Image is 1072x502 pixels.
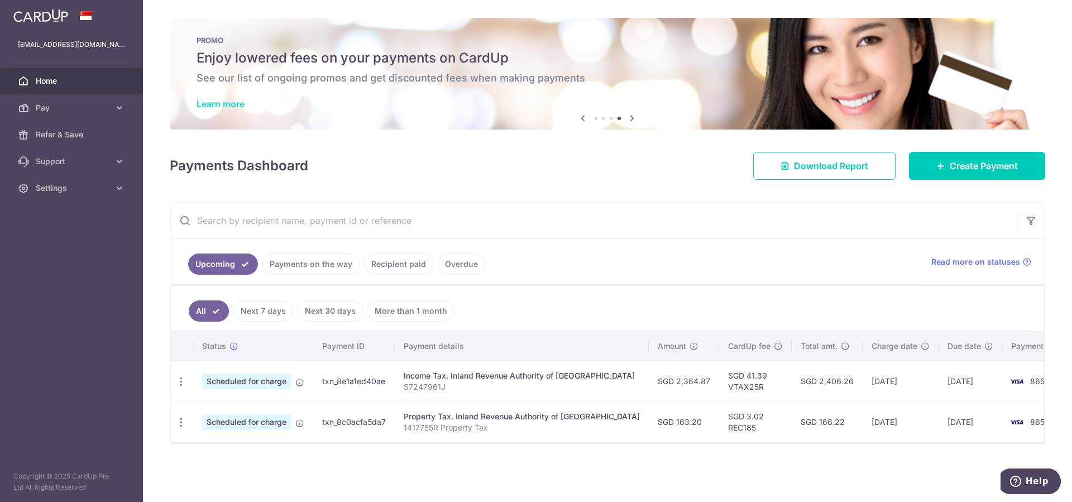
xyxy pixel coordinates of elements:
td: SGD 41.39 VTAX25R [719,361,792,401]
a: Next 30 days [298,300,363,322]
span: Help [25,8,48,18]
a: Learn more [197,98,245,109]
div: Property Tax. Inland Revenue Authority of [GEOGRAPHIC_DATA] [404,411,640,422]
td: SGD 2,406.26 [792,361,863,401]
span: Pay [36,102,109,113]
span: Download Report [794,159,868,173]
a: Overdue [438,254,485,275]
span: Read more on statuses [931,256,1020,267]
td: [DATE] [939,401,1002,442]
td: SGD 2,364.87 [649,361,719,401]
span: Due date [947,341,981,352]
td: txn_8c0acfa5da7 [313,401,395,442]
a: Upcoming [188,254,258,275]
img: CardUp [13,9,68,22]
span: Settings [36,183,109,194]
th: Payment ID [313,332,395,361]
span: Charge date [872,341,917,352]
a: Read more on statuses [931,256,1031,267]
td: [DATE] [863,361,939,401]
span: Support [36,156,109,167]
a: More than 1 month [367,300,454,322]
td: SGD 3.02 REC185 [719,401,792,442]
td: [DATE] [863,401,939,442]
h6: See our list of ongoing promos and get discounted fees when making payments [197,71,1018,85]
span: 8653 [1030,376,1050,386]
span: Status [202,341,226,352]
td: txn_8e1a1ed40ae [313,361,395,401]
td: [DATE] [939,361,1002,401]
span: Home [36,75,109,87]
span: Create Payment [950,159,1018,173]
input: Search by recipient name, payment id or reference [170,203,1018,238]
p: S7247961J [404,381,640,393]
p: 1417755R Property Tax [404,422,640,433]
img: Latest Promos banner [170,18,1045,130]
p: PROMO [197,36,1018,45]
a: Download Report [753,152,896,180]
td: SGD 163.20 [649,401,719,442]
a: Create Payment [909,152,1045,180]
span: Total amt. [801,341,837,352]
h4: Payments Dashboard [170,156,308,176]
div: Income Tax. Inland Revenue Authority of [GEOGRAPHIC_DATA] [404,370,640,381]
span: Scheduled for charge [202,374,291,389]
p: [EMAIL_ADDRESS][DOMAIN_NAME] [18,39,125,50]
a: Payments on the way [262,254,360,275]
span: Amount [658,341,686,352]
th: Payment details [395,332,649,361]
a: All [189,300,229,322]
span: Refer & Save [36,129,109,140]
span: CardUp fee [728,341,770,352]
span: Scheduled for charge [202,414,291,430]
a: Recipient paid [364,254,433,275]
h5: Enjoy lowered fees on your payments on CardUp [197,49,1018,67]
a: Next 7 days [233,300,293,322]
span: 8653 [1030,417,1050,427]
img: Bank Card [1006,375,1028,388]
td: SGD 166.22 [792,401,863,442]
img: Bank Card [1006,415,1028,429]
iframe: Opens a widget where you can find more information [1001,468,1061,496]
